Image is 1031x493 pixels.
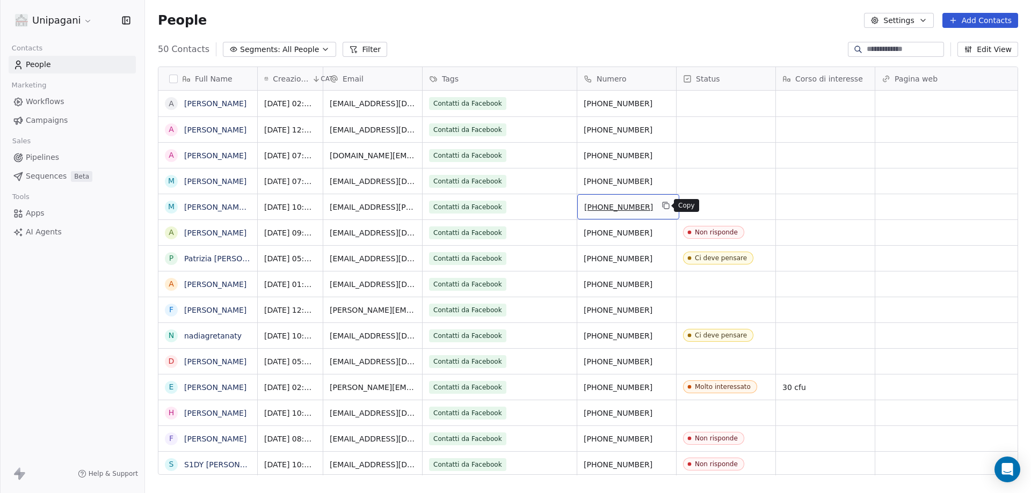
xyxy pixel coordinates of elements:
span: Sales [8,133,35,149]
a: S1DY [PERSON_NAME] [184,460,268,469]
div: Molto interessato [695,383,751,391]
a: People [9,56,136,73]
div: Numero [577,67,676,90]
span: [EMAIL_ADDRESS][DOMAIN_NAME] [330,279,416,290]
button: Add Contacts [942,13,1018,28]
a: Patrizia [PERSON_NAME] [PERSON_NAME] [184,254,342,263]
span: [PHONE_NUMBER] [584,124,670,135]
span: [DATE] 10:06 PM [264,330,316,341]
span: Numero [597,73,627,84]
a: [PERSON_NAME] [184,280,246,289]
span: [EMAIL_ADDRESS][DOMAIN_NAME] [330,408,416,418]
a: [PERSON_NAME] [184,151,246,160]
div: E [169,381,174,393]
span: [PHONE_NUMBER] [584,227,670,238]
span: Contatti da Facebook [429,123,506,136]
span: People [158,12,207,28]
span: Sequences [26,171,67,182]
a: [PERSON_NAME] [184,435,246,443]
div: Status [677,67,775,90]
a: [PERSON_NAME] [184,306,246,314]
a: [PERSON_NAME] [184,357,246,366]
span: [EMAIL_ADDRESS][DOMAIN_NAME] [330,253,416,264]
span: Contatti da Facebook [429,226,506,239]
span: [EMAIL_ADDRESS][DOMAIN_NAME] [330,98,416,109]
span: Contatti da Facebook [429,432,506,445]
a: [PERSON_NAME] [184,409,246,417]
span: [DATE] 10:56 AM [264,202,316,212]
span: [PHONE_NUMBER] [584,382,670,393]
span: Contatti da Facebook [429,97,506,110]
span: [PHONE_NUMBER] [584,305,670,315]
div: Ci deve pensare [695,254,747,262]
div: F [169,304,173,315]
div: Ci deve pensare [695,332,747,339]
div: Non risponde [695,229,738,236]
span: Tools [8,189,34,205]
span: Contatti da Facebook [429,329,506,342]
div: D [169,356,175,367]
div: A [169,98,174,109]
button: Edit View [957,42,1018,57]
span: Campaigns [26,115,68,126]
span: All People [282,44,319,55]
span: [EMAIL_ADDRESS][DOMAIN_NAME] [330,433,416,444]
span: Email [343,73,364,84]
span: [DATE] 02:36 PM [264,382,316,393]
div: P [169,253,173,264]
a: AI Agents [9,223,136,241]
span: Full Name [195,73,233,84]
div: A [169,227,174,238]
div: Email [323,67,422,90]
span: [DATE] 07:56 AM [264,176,316,187]
span: Segments: [240,44,280,55]
span: [EMAIL_ADDRESS][DOMAIN_NAME] [330,176,416,187]
span: 50 Contacts [158,43,209,56]
span: Pipelines [26,152,59,163]
span: [PHONE_NUMBER] [584,356,670,367]
button: Unipagani [13,11,95,30]
img: logo%20unipagani.png [15,14,28,27]
a: [PERSON_NAME] [PERSON_NAME] [184,203,311,211]
a: [PERSON_NAME] [184,126,246,134]
a: nadiagretanaty [184,332,242,340]
span: [DATE] 08:06 PM [264,433,316,444]
span: [DATE] 10:36 PM [264,459,316,470]
span: [DATE] 05:27 PM [264,253,316,264]
span: [DATE] 12:26 PM [264,124,316,135]
span: [DATE] 07:56 AM [264,150,316,161]
span: Contatti da Facebook [429,175,506,188]
a: [PERSON_NAME] [184,177,246,186]
span: Unipagani [32,13,81,27]
span: Contatti da Facebook [429,458,506,471]
span: [PHONE_NUMBER] [584,459,670,470]
span: [PHONE_NUMBER] [584,202,653,212]
span: Tags [442,73,459,84]
span: Contatti da Facebook [429,149,506,162]
span: Workflows [26,96,64,107]
button: Settings [864,13,933,28]
div: n [169,330,174,341]
span: Apps [26,208,45,219]
span: AI Agents [26,226,62,238]
span: [EMAIL_ADDRESS][PERSON_NAME][DOMAIN_NAME] [330,202,416,212]
div: Full Name [158,67,257,90]
a: Workflows [9,93,136,111]
span: 30 cfu [782,382,868,393]
span: Marketing [7,77,51,93]
span: Contatti da Facebook [429,201,506,214]
span: [DATE] 09:56 PM [264,227,316,238]
span: Contatti da Facebook [429,381,506,394]
span: [EMAIL_ADDRESS][DOMAIN_NAME] [330,459,416,470]
span: Contacts [7,40,47,56]
div: H [169,407,175,418]
span: [PHONE_NUMBER] [584,330,670,341]
span: [DATE] 10:06 PM [264,408,316,418]
a: Help & Support [78,469,138,478]
div: A [169,278,174,290]
span: [DATE] 02:56 PM [264,98,316,109]
span: [PHONE_NUMBER] [584,408,670,418]
span: CAT [321,75,333,83]
span: Corso di interesse [795,73,863,84]
span: Contatti da Facebook [429,355,506,368]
